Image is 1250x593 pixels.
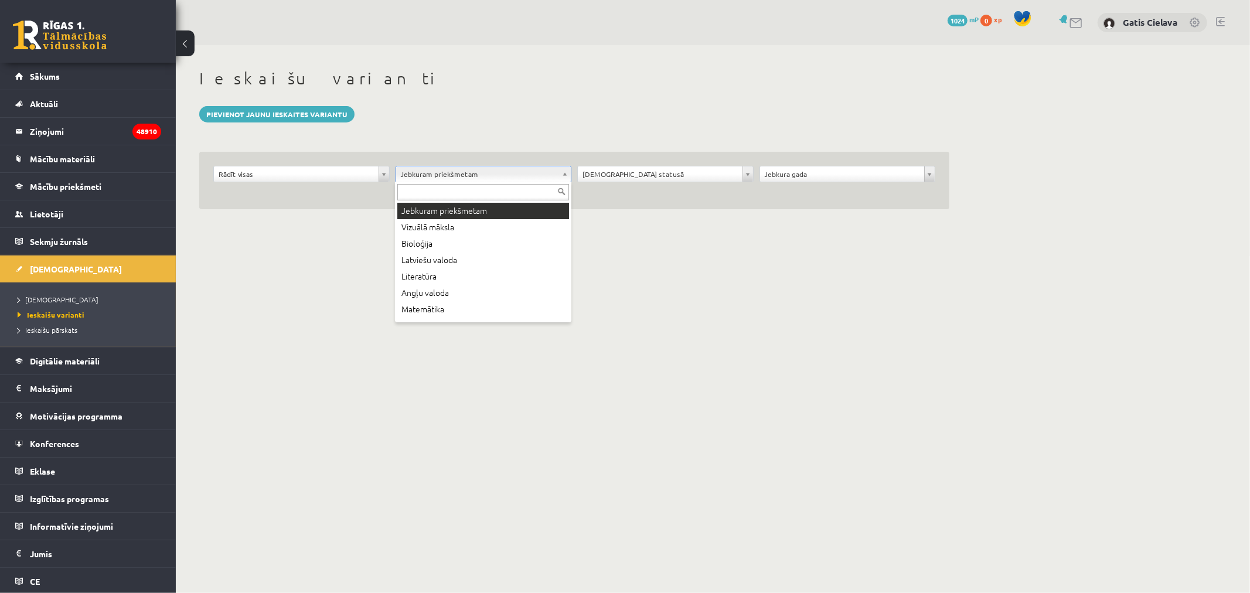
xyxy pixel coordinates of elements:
[397,285,569,301] div: Angļu valoda
[397,252,569,268] div: Latviešu valoda
[397,219,569,236] div: Vizuālā māksla
[397,268,569,285] div: Literatūra
[397,301,569,318] div: Matemātika
[397,318,569,334] div: Latvijas un pasaules vēsture
[397,203,569,219] div: Jebkuram priekšmetam
[397,236,569,252] div: Bioloģija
